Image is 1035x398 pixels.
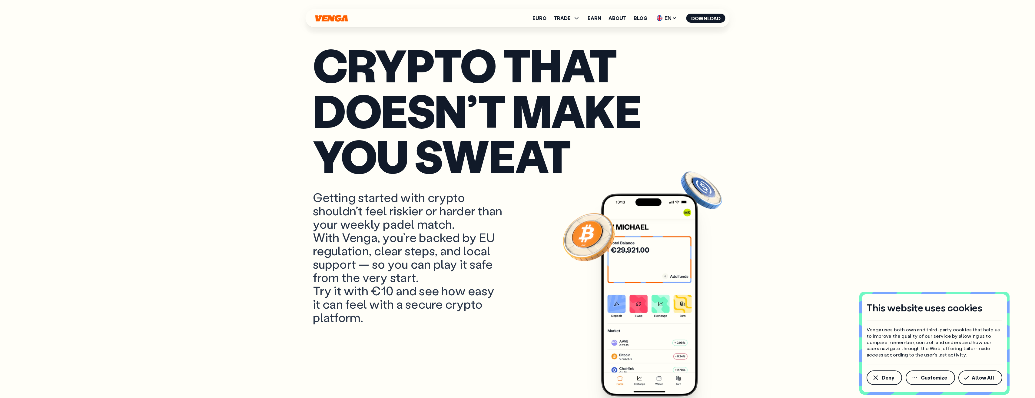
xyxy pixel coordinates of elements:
a: Euro [532,16,546,21]
span: Deny [882,375,894,380]
button: Customize [906,370,955,385]
img: Venga app main [601,194,698,396]
span: EN [655,13,679,23]
button: Allow All [958,370,1002,385]
h4: This website uses cookies [867,301,982,314]
a: Blog [634,16,647,21]
p: Crypto that doesn’t make you sweat [313,42,722,178]
span: Allow All [972,375,994,380]
span: TRADE [554,16,571,21]
a: About [609,16,626,21]
img: Bitcoin [562,209,616,264]
p: Venga uses both own and third-party cookies that help us to improve the quality of our service by... [867,327,1002,358]
img: flag-uk [657,15,663,21]
button: Download [686,14,725,23]
svg: Home [315,15,349,22]
span: TRADE [554,15,580,22]
span: Customize [921,375,947,380]
p: Getting started with crypto shouldn’t feel riskier or harder than your weekly padel match. With V... [313,191,504,324]
button: Deny [867,370,902,385]
a: Earn [588,16,601,21]
img: USDC coin [680,168,723,212]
